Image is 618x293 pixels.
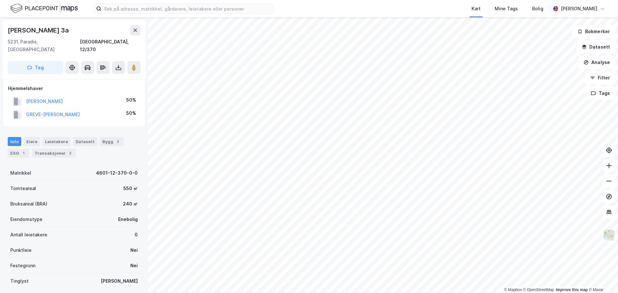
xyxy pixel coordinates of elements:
[578,56,615,69] button: Analyse
[10,169,31,177] div: Matrikkel
[504,288,522,292] a: Mapbox
[472,5,481,13] div: Kart
[561,5,597,13] div: [PERSON_NAME]
[556,288,588,292] a: Improve this map
[8,61,63,74] button: Tag
[101,277,138,285] div: [PERSON_NAME]
[586,262,618,293] iframe: Chat Widget
[523,288,554,292] a: OpenStreetMap
[126,96,136,104] div: 50%
[10,185,36,192] div: Tomteareal
[8,137,21,146] div: Info
[80,38,140,53] div: [GEOGRAPHIC_DATA], 12/370
[42,137,70,146] div: Leietakere
[10,200,47,208] div: Bruksareal (BRA)
[8,38,80,53] div: 5231, Paradis, [GEOGRAPHIC_DATA]
[123,185,138,192] div: 550 ㎡
[73,137,97,146] div: Datasett
[585,87,615,100] button: Tags
[586,262,618,293] div: Kontrollprogram for chat
[495,5,518,13] div: Mine Tags
[135,231,138,239] div: 0
[118,215,138,223] div: Enebolig
[8,149,29,158] div: ESG
[10,231,47,239] div: Antall leietakere
[532,5,543,13] div: Bolig
[20,150,27,156] div: 1
[8,25,70,35] div: [PERSON_NAME] 3a
[8,85,140,92] div: Hjemmelshaver
[100,137,124,146] div: Bygg
[96,169,138,177] div: 4601-12-370-0-0
[101,4,273,14] input: Søk på adresse, matrikkel, gårdeiere, leietakere eller personer
[10,215,42,223] div: Eiendomstype
[10,3,78,14] img: logo.f888ab2527a4732fd821a326f86c7f29.svg
[572,25,615,38] button: Bokmerker
[115,138,121,145] div: 2
[10,246,32,254] div: Punktleie
[32,149,76,158] div: Transaksjoner
[123,200,138,208] div: 240 ㎡
[10,262,35,270] div: Festegrunn
[67,150,73,156] div: 2
[130,246,138,254] div: Nei
[576,41,615,53] button: Datasett
[24,137,40,146] div: Eiere
[603,229,615,241] img: Z
[585,71,615,84] button: Filter
[130,262,138,270] div: Nei
[10,277,29,285] div: Tinglyst
[126,109,136,117] div: 50%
